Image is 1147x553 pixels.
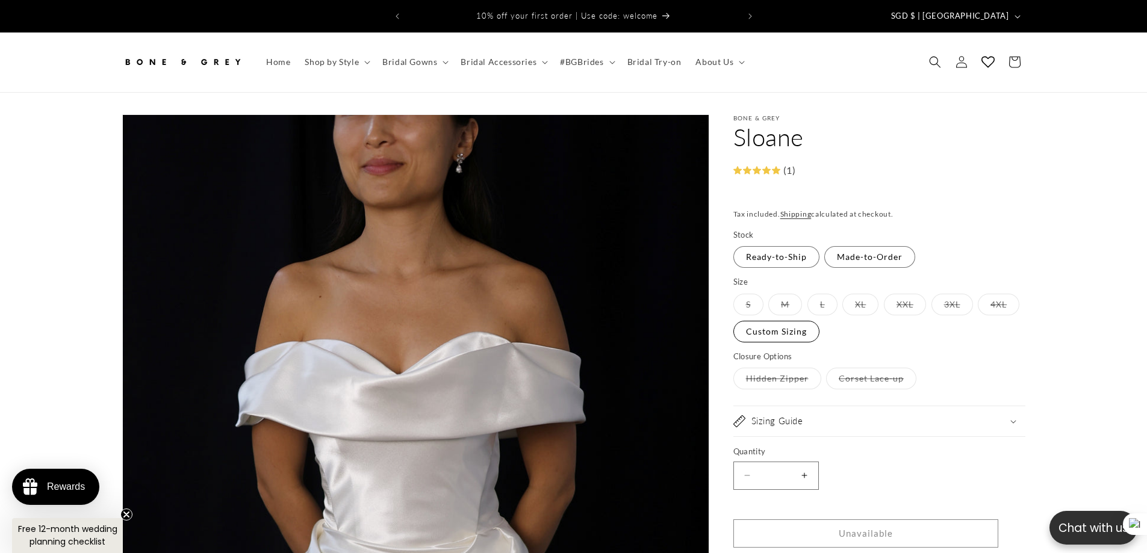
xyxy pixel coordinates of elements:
summary: #BGBrides [553,49,620,75]
label: Hidden Zipper [733,368,821,389]
span: About Us [695,57,733,67]
button: Previous announcement [384,5,411,28]
label: Custom Sizing [733,321,819,342]
h2: Sizing Guide [751,415,803,427]
a: Bridal Try-on [620,49,689,75]
label: M [768,294,802,315]
span: 10% off your first order | Use code: welcome [476,11,657,20]
div: (1) [780,162,796,179]
p: Chat with us [1049,519,1137,537]
img: Bone and Grey Bridal [122,49,243,75]
a: Home [259,49,297,75]
button: SGD $ | [GEOGRAPHIC_DATA] [884,5,1025,28]
span: Free 12-month wedding planning checklist [18,523,117,548]
label: XXL [884,294,926,315]
span: SGD $ | [GEOGRAPHIC_DATA] [891,10,1009,22]
div: Free 12-month wedding planning checklistClose teaser [12,518,123,553]
div: Tax included. calculated at checkout. [733,208,1025,220]
a: Bone and Grey Bridal [117,45,247,80]
label: Made-to-Order [824,246,915,268]
label: L [807,294,838,315]
div: Went for a try-on. Bone and [PERSON_NAME]'s gowns are beautiful yet affordable! Highly recommende... [9,332,167,426]
button: Write a review [823,22,903,42]
label: Ready-to-Ship [733,246,819,268]
span: Bridal Accessories [461,57,536,67]
button: Unavailable [733,519,998,548]
div: Rewards [47,481,85,492]
button: Next announcement [737,5,763,28]
label: Corset Lace-up [826,368,916,389]
legend: Size [733,276,750,288]
summary: Bridal Accessories [453,49,553,75]
span: #BGBrides [560,57,603,67]
label: XL [842,294,878,315]
label: Quantity [733,446,998,458]
div: [DATE] [142,297,167,310]
button: Close teaser [120,508,132,521]
legend: Closure Options [733,351,794,363]
span: Bridal Gowns [382,57,437,67]
label: 4XL [978,294,1019,315]
span: Bridal Try-on [627,57,682,67]
legend: Stock [733,229,755,241]
summary: Search [922,49,948,75]
img: 4306344 [3,65,173,291]
label: S [733,294,763,315]
span: Home [266,57,290,67]
p: Bone & Grey [733,114,1025,122]
div: [PERSON_NAME] L [9,297,96,310]
button: Open chatbox [1049,511,1137,545]
summary: Bridal Gowns [375,49,453,75]
summary: Sizing Guide [733,406,1025,436]
a: Shipping [780,209,812,218]
h1: Sloane [733,122,1025,153]
summary: About Us [688,49,750,75]
span: Shop by Style [305,57,359,67]
summary: Shop by Style [297,49,375,75]
label: 3XL [931,294,973,315]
